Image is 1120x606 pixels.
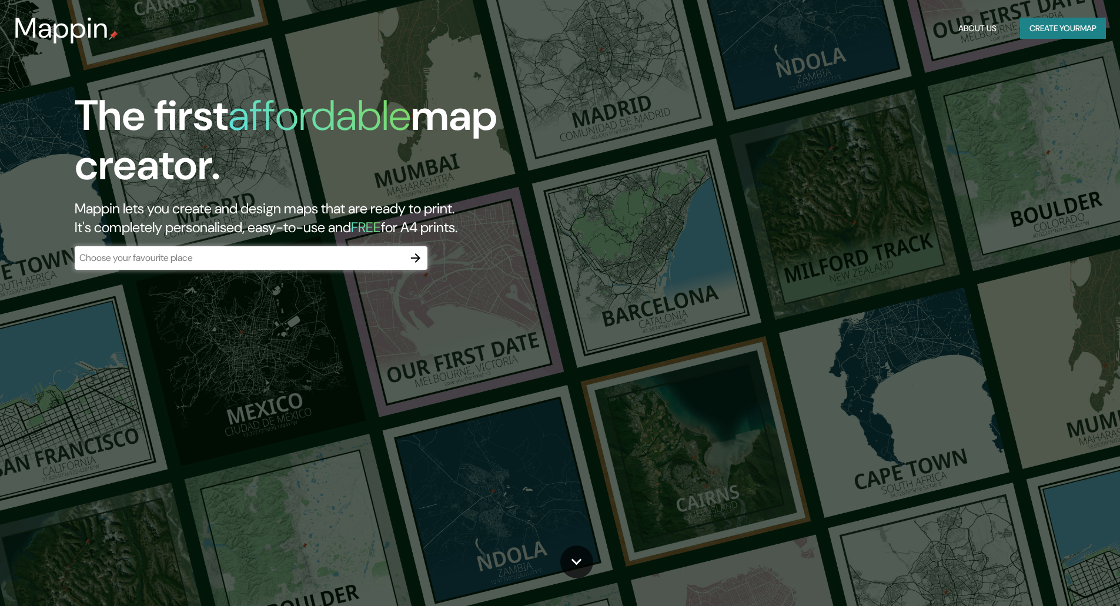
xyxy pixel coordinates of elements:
iframe: Help widget launcher [1015,560,1107,593]
button: About Us [954,18,1001,39]
h1: affordable [228,88,411,143]
h2: Mappin lets you create and design maps that are ready to print. It's completely personalised, eas... [75,199,635,237]
h1: The first map creator. [75,91,635,199]
img: mappin-pin [109,31,118,40]
input: Choose your favourite place [75,251,404,265]
h3: Mappin [14,12,109,45]
h5: FREE [351,218,381,236]
button: Create yourmap [1020,18,1106,39]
